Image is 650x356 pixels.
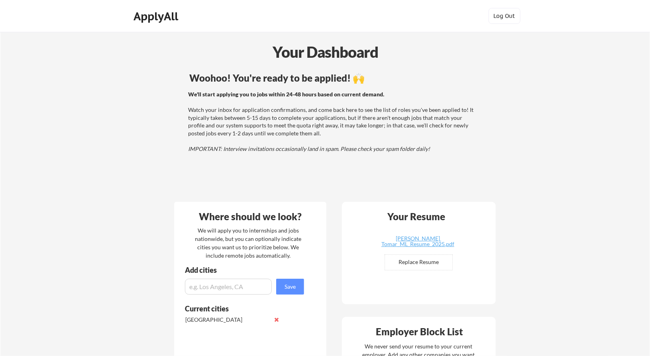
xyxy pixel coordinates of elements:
[189,73,477,83] div: Woohoo! You're ready to be applied! 🙌
[176,212,324,221] div: Where should we look?
[185,279,272,295] input: e.g. Los Angeles, CA
[370,236,465,248] a: [PERSON_NAME] Tomar_ML_Resume_2025.pdf
[185,316,269,324] div: [GEOGRAPHIC_DATA]
[370,236,465,247] div: [PERSON_NAME] Tomar_ML_Resume_2025.pdf
[276,279,304,295] button: Save
[1,41,650,63] div: Your Dashboard
[188,90,475,153] div: Watch your inbox for application confirmations, and come back here to see the list of roles you'v...
[185,266,306,274] div: Add cities
[193,226,303,260] div: We will apply you to internships and jobs nationwide, but you can optionally indicate cities you ...
[134,10,181,23] div: ApplyAll
[345,327,493,336] div: Employer Block List
[489,8,520,24] button: Log Out
[188,91,384,98] strong: We'll start applying you to jobs within 24-48 hours based on current demand.
[185,305,295,312] div: Current cities
[377,212,456,221] div: Your Resume
[188,145,430,152] em: IMPORTANT: Interview invitations occasionally land in spam. Please check your spam folder daily!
